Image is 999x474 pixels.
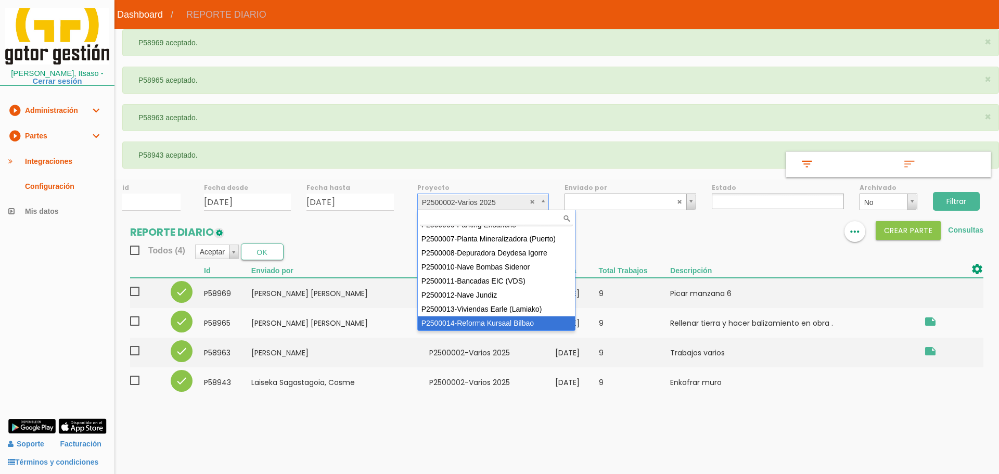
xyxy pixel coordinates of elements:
[418,302,575,316] div: P2500013-Viviendas Earle (Lamiako)
[418,288,575,302] div: P2500012-Nave Jundiz
[418,246,575,260] div: P2500008-Depuradora Deydesa Igorre
[418,260,575,274] div: P2500010-Nave Bombas Sidenor
[418,232,575,246] div: P2500007-Planta Mineralizadora (Puerto)
[418,316,575,330] div: P2500014-Reforma Kursaal Bilbao
[418,274,575,288] div: P2500011-Bancadas EIC (VDS)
